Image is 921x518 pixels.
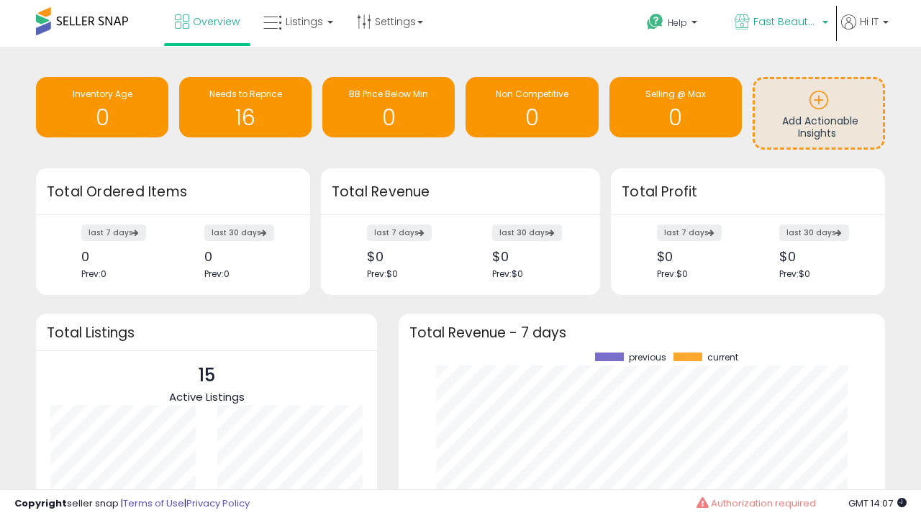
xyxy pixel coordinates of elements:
h3: Total Revenue - 7 days [409,327,874,338]
span: Fast Beauty ([GEOGRAPHIC_DATA]) [753,14,818,29]
div: 0 [204,249,285,264]
span: Prev: $0 [657,268,688,280]
div: $0 [779,249,860,264]
h1: 0 [473,106,591,129]
a: Privacy Policy [186,496,250,510]
div: $0 [657,249,738,264]
a: Terms of Use [123,496,184,510]
h1: 0 [43,106,161,129]
span: Prev: 0 [81,268,106,280]
span: 2025-08-11 14:07 GMT [848,496,907,510]
i: Get Help [646,13,664,31]
label: last 30 days [204,224,274,241]
span: Overview [193,14,240,29]
span: Listings [286,14,323,29]
span: Hi IT [860,14,879,29]
span: Help [668,17,687,29]
label: last 30 days [779,224,849,241]
span: BB Price Below Min [349,88,428,100]
label: last 7 days [81,224,146,241]
div: seller snap | | [14,497,250,511]
h3: Total Profit [622,182,874,202]
span: Non Competitive [496,88,568,100]
span: Inventory Age [73,88,132,100]
span: Prev: $0 [367,268,398,280]
span: Prev: $0 [779,268,810,280]
span: previous [629,353,666,363]
a: Needs to Reprice 16 [179,77,312,137]
h1: 0 [617,106,735,129]
a: Selling @ Max 0 [609,77,742,137]
h3: Total Ordered Items [47,182,299,202]
h1: 16 [186,106,304,129]
div: $0 [492,249,575,264]
div: 0 [81,249,162,264]
label: last 7 days [657,224,722,241]
h3: Total Revenue [332,182,589,202]
span: Add Actionable Insights [782,114,858,141]
span: Active Listings [169,389,245,404]
strong: Copyright [14,496,67,510]
a: Help [635,2,722,47]
a: Non Competitive 0 [466,77,598,137]
span: Prev: $0 [492,268,523,280]
div: $0 [367,249,450,264]
label: last 30 days [492,224,562,241]
a: BB Price Below Min 0 [322,77,455,137]
p: 15 [169,362,245,389]
label: last 7 days [367,224,432,241]
span: Prev: 0 [204,268,230,280]
span: current [707,353,738,363]
span: Needs to Reprice [209,88,282,100]
h3: Total Listings [47,327,366,338]
a: Add Actionable Insights [755,79,883,147]
a: Inventory Age 0 [36,77,168,137]
span: Selling @ Max [645,88,706,100]
h1: 0 [330,106,448,129]
a: Hi IT [841,14,889,47]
